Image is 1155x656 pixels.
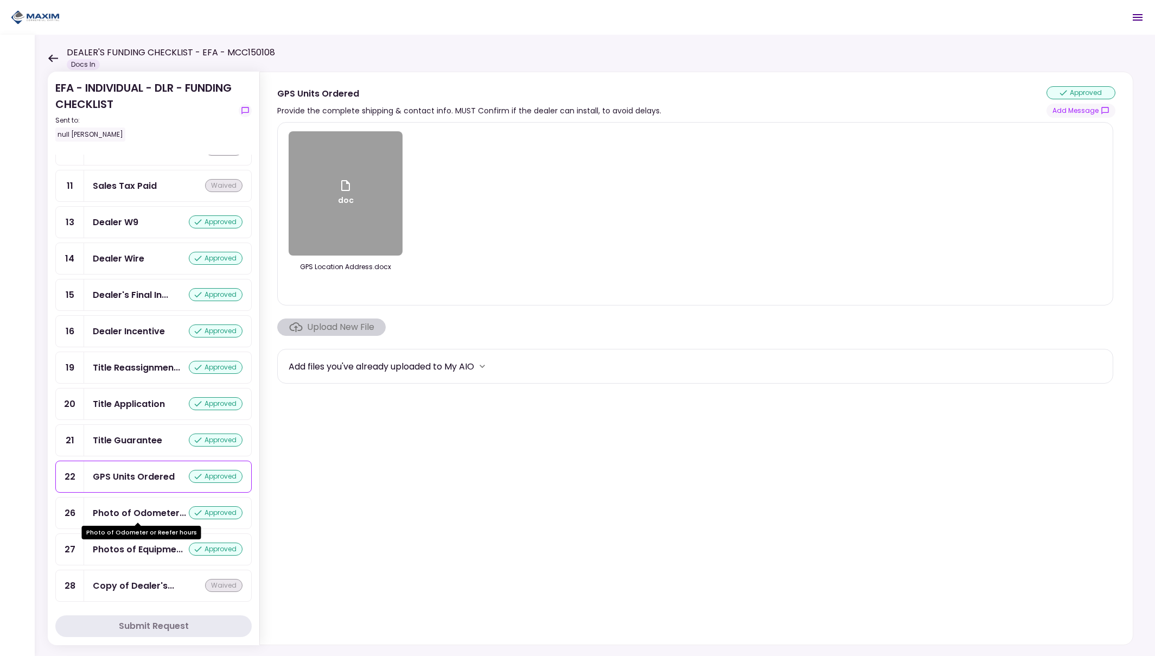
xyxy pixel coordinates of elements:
a: 21Title Guaranteeapproved [55,424,252,456]
div: 15 [56,279,84,310]
div: GPS Units OrderedProvide the complete shipping & contact info. MUST Confirm if the dealer can ins... [259,72,1133,645]
a: 19Title Reassignmentapproved [55,352,252,384]
div: 20 [56,388,84,419]
a: 14Dealer Wireapproved [55,243,252,275]
div: GPS Units Ordered [277,87,661,100]
div: GPS Location Address.docx [289,262,403,272]
div: Photo of Odometer or Reefer hours [93,506,186,520]
img: Partner icon [11,9,60,26]
div: approved [189,470,243,483]
div: null [PERSON_NAME] [55,128,125,142]
div: Dealer Wire [93,252,144,265]
div: waived [205,179,243,192]
a: 13Dealer W9approved [55,206,252,238]
div: 26 [56,498,84,528]
div: Dealer W9 [93,215,138,229]
div: waived [205,579,243,592]
button: show-messages [1046,104,1115,118]
div: Sales Tax Paid [93,179,157,193]
div: Photos of Equipment Exterior [93,543,183,556]
div: approved [189,324,243,337]
a: 11Sales Tax Paidwaived [55,170,252,202]
div: approved [189,434,243,447]
button: more [474,358,490,374]
a: 22GPS Units Orderedapproved [55,461,252,493]
a: 16Dealer Incentiveapproved [55,315,252,347]
div: 27 [56,534,84,565]
a: 27Photos of Equipment Exteriorapproved [55,533,252,565]
h1: DEALER'S FUNDING CHECKLIST - EFA - MCC150108 [67,46,275,59]
div: 11 [56,170,84,201]
div: 19 [56,352,84,383]
a: 28Copy of Dealer's Warrantywaived [55,570,252,602]
a: 20Title Applicationapproved [55,388,252,420]
div: 14 [56,243,84,274]
div: Provide the complete shipping & contact info. MUST Confirm if the dealer can install, to avoid de... [277,104,661,117]
button: Open menu [1125,4,1151,30]
div: EFA - INDIVIDUAL - DLR - FUNDING CHECKLIST [55,80,234,142]
div: 21 [56,425,84,456]
div: Docs In [67,59,100,70]
div: approved [189,215,243,228]
div: Dealer's Final Invoice [93,288,168,302]
div: GPS Units Ordered [93,470,175,483]
div: Copy of Dealer's Warranty [93,579,174,593]
button: Submit Request [55,615,252,637]
div: approved [189,506,243,519]
button: show-messages [239,104,252,117]
div: 16 [56,316,84,347]
div: approved [189,543,243,556]
div: approved [189,252,243,265]
div: doc [338,179,354,208]
div: Title Application [93,397,165,411]
div: approved [189,397,243,410]
div: Title Guarantee [93,434,162,447]
div: Sent to: [55,116,234,125]
div: 13 [56,207,84,238]
div: Photo of Odometer or Reefer hours [82,526,201,539]
div: approved [189,361,243,374]
a: 26Photo of Odometer or Reefer hoursapproved [55,497,252,529]
div: Dealer Incentive [93,324,165,338]
div: Title Reassignment [93,361,180,374]
div: 22 [56,461,84,492]
span: Click here to upload the required document [277,319,386,336]
div: Add files you've already uploaded to My AIO [289,360,474,373]
div: Submit Request [119,620,189,633]
a: 15Dealer's Final Invoiceapproved [55,279,252,311]
div: approved [189,288,243,301]
div: approved [1046,86,1115,99]
div: 28 [56,570,84,601]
